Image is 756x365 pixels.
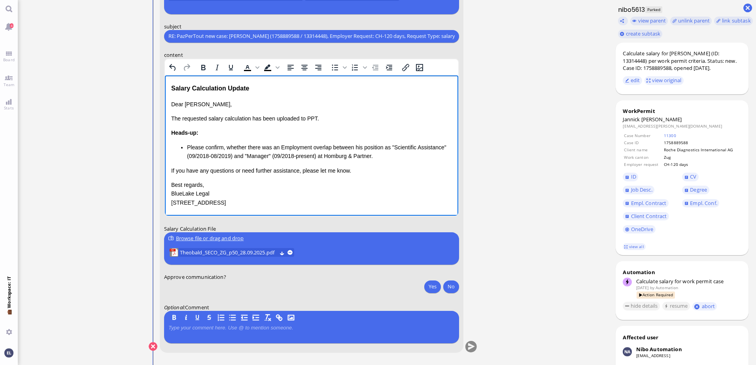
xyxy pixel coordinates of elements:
[650,285,654,290] span: by
[631,199,667,207] span: Empl. Contract
[443,280,459,293] button: No
[656,285,678,290] span: automation@bluelakelegal.com
[714,17,753,25] task-group-action-menu: link subtask
[616,5,645,14] h1: nibo5613
[424,280,441,293] button: Yes
[663,161,741,167] td: CH-120 days
[193,313,202,322] button: U
[197,62,210,73] button: Bold
[623,199,668,208] a: Empl. Contract
[636,285,649,290] span: [DATE]
[413,62,426,73] button: Insert/edit image
[636,346,682,353] div: Nibo Automation
[618,17,628,25] button: Copy ticket nibo5613 link to clipboard
[22,68,287,85] li: Please confirm, whether there was an Employment overlap between his position as "Scientific Assis...
[170,248,178,257] img: Theobald_SECO_ZG_p50_28.09.2025.pdf
[624,154,663,160] td: Work canton
[624,161,663,167] td: Employer request
[623,50,741,72] div: Calculate salary for [PERSON_NAME] (ID: 13314448) per work permit criteria. Status: new. Case ID:...
[180,62,193,73] button: Redo
[287,250,293,255] button: remove
[630,17,668,25] button: view parent
[2,105,16,111] span: Stats
[149,342,157,351] button: Cancel
[722,17,751,24] span: link subtask
[170,313,179,322] button: B
[623,123,741,129] dd: [EMAIL_ADDRESS][PERSON_NAME][DOMAIN_NAME]
[6,8,287,148] body: Rich Text Area. Press ALT-0 for help.
[631,213,667,220] span: Client Contract
[205,313,214,322] button: S
[284,62,297,73] button: Align left
[623,186,654,194] a: Job Desc.
[645,6,662,13] span: Parked
[1,57,17,62] span: Board
[6,54,33,60] strong: Heads-up:
[164,225,216,232] span: Salary Calculation File
[623,212,669,221] a: Client Contract
[6,105,287,132] p: Best regards, BlueLake Legal [STREET_ADDRESS]
[280,250,285,255] button: Download Theobald_SECO_ZG_p50_28.09.2025.pdf
[168,234,455,243] div: Browse file or drag and drop
[623,269,741,276] div: Automation
[166,62,180,73] button: Undo
[6,91,287,100] p: If you have any questions or need further assistance, please let me know.
[181,313,190,322] button: I
[623,334,658,341] div: Affected user
[180,248,277,257] a: View Theobald_SECO_ZG_p50_28.09.2025.pdf
[636,278,741,285] div: Calculate salary for work permit case
[624,147,663,153] td: Client name
[682,173,699,181] a: CV
[623,116,640,123] span: Jannick
[241,62,261,73] div: Text color Black
[692,302,717,310] button: abort
[623,243,646,250] a: view all
[2,82,17,87] span: Team
[690,186,707,193] span: Degree
[663,154,741,160] td: Zug
[164,51,183,58] span: content
[623,107,741,115] div: WorkPermit
[663,139,741,146] td: 1758889588
[631,173,636,180] span: ID
[624,132,663,139] td: Case Number
[623,225,656,234] a: OneDrive
[6,24,287,33] p: Dear [PERSON_NAME],
[623,173,638,181] a: ID
[690,173,696,180] span: CV
[4,348,13,357] img: You
[637,292,675,298] span: Action Required
[165,75,458,215] iframe: Rich Text Area
[399,62,412,73] button: Insert/edit link
[261,62,281,73] div: Background color Black
[690,199,717,207] span: Empl. Conf.
[641,116,682,123] span: [PERSON_NAME]
[298,62,311,73] button: Align center
[164,304,185,311] em: :
[6,308,12,326] span: 💼 Workspace: IT
[210,62,224,73] button: Italic
[180,248,277,257] span: Theobald_SECO_ZG_p50_28.09.2025.pdf
[670,17,712,25] button: unlink parent
[663,147,741,153] td: Roche Diagnostics International AG
[644,76,684,85] button: view original
[6,8,287,18] div: Salary Calculation Update
[623,76,642,85] button: edit
[164,23,181,30] span: subject
[6,39,287,47] p: The requested salary calculation has been uploaded to PPT.
[624,139,663,146] td: Case ID
[618,30,663,38] button: create subtask
[662,302,690,310] button: resume
[623,302,660,310] button: hide details
[170,248,294,257] lob-view: Theobald_SECO_ZG_p50_28.09.2025.pdf
[312,62,325,73] button: Align right
[185,304,209,311] span: Comment
[10,23,13,28] span: 4
[164,273,226,280] span: Approve communication?
[382,62,396,73] button: Increase indent
[664,133,676,138] a: 11300
[369,62,382,73] button: Decrease indent
[636,353,670,358] a: [EMAIL_ADDRESS]
[164,304,184,311] span: Optional
[224,62,238,73] button: Underline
